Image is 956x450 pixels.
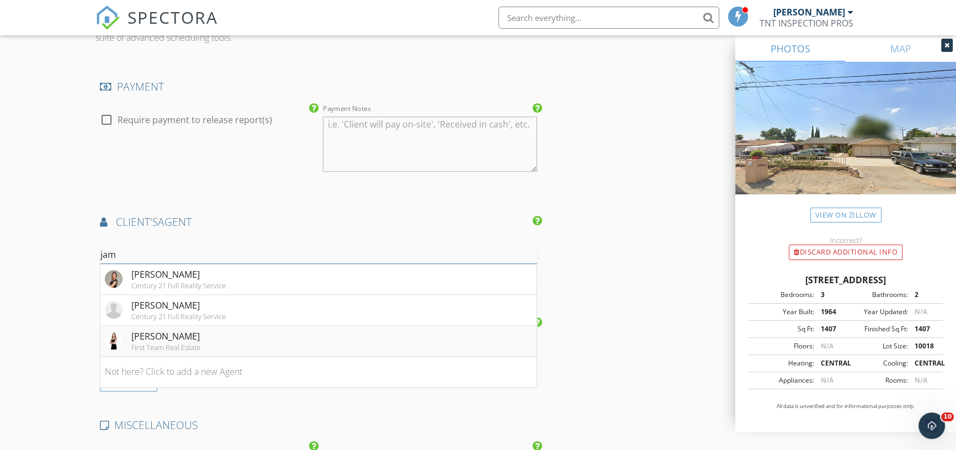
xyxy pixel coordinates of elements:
[128,6,218,29] span: SPECTORA
[131,343,200,352] div: First Team Real Estate
[752,324,814,334] div: Sq Ft:
[752,375,814,385] div: Appliances:
[752,341,814,351] div: Floors:
[846,375,908,385] div: Rooms:
[498,7,719,29] input: Search everything...
[846,324,908,334] div: Finished Sq Ft:
[846,341,908,351] div: Lot Size:
[810,208,881,223] a: View on Zillow
[814,290,846,300] div: 3
[752,307,814,317] div: Year Built:
[748,273,943,287] div: [STREET_ADDRESS]
[821,341,833,351] span: N/A
[908,290,939,300] div: 2
[752,290,814,300] div: Bedrooms:
[748,403,943,410] p: All data is unverified and for informational purposes only.
[131,330,200,343] div: [PERSON_NAME]
[846,358,908,368] div: Cooling:
[735,62,956,221] img: streetview
[814,358,846,368] div: CENTRAL
[131,312,226,321] div: Century 21 Full Reality Service
[735,35,846,62] a: PHOTOS
[100,215,537,229] h4: AGENT
[105,332,123,350] img: data
[760,18,853,29] div: TNT INSPECTION PROS
[735,236,956,245] div: Incorrect?
[915,307,927,316] span: N/A
[100,80,537,94] h4: PAYMENT
[95,15,218,38] a: SPECTORA
[131,281,226,290] div: Century 21 Full Reality Service
[118,114,272,125] label: Require payment to release report(s)
[846,307,908,317] div: Year Updated:
[105,301,123,319] img: default-user-f0147aede5fd5fa78ca7ade42f37bd4542148d508eef1c3d3ea960f66861d68b.jpg
[814,324,846,334] div: 1407
[95,6,120,30] img: The Best Home Inspection Software - Spectora
[814,307,846,317] div: 1964
[116,214,158,229] span: client's
[131,268,226,281] div: [PERSON_NAME]
[908,324,939,334] div: 1407
[846,290,908,300] div: Bathrooms:
[908,341,939,351] div: 10018
[100,246,537,264] input: Search for an Agent
[789,245,902,260] div: Discard Additional info
[105,270,123,288] img: jamie_Hy.jpg
[821,375,833,385] span: N/A
[941,412,954,421] span: 10
[846,35,956,62] a: MAP
[100,418,537,432] h4: MISCELLANEOUS
[908,358,939,368] div: CENTRAL
[752,358,814,368] div: Heating:
[915,375,927,385] span: N/A
[773,7,845,18] div: [PERSON_NAME]
[131,299,226,312] div: [PERSON_NAME]
[100,357,537,388] li: Not here? Click to add a new Agent
[918,412,945,439] iframe: Intercom live chat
